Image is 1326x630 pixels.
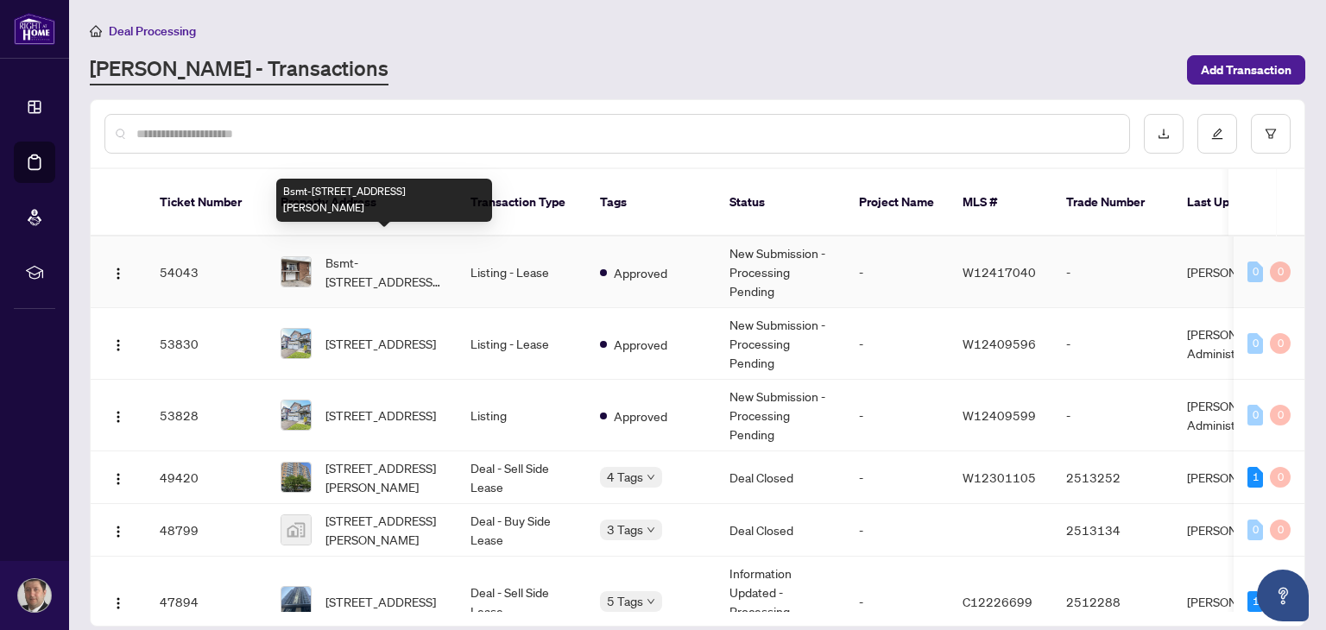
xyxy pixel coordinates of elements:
[1052,380,1173,451] td: -
[647,526,655,534] span: down
[845,236,949,308] td: -
[1211,128,1223,140] span: edit
[963,407,1036,423] span: W12409599
[1251,114,1291,154] button: filter
[716,236,845,308] td: New Submission - Processing Pending
[1173,504,1303,557] td: [PERSON_NAME]
[281,257,311,287] img: thumbnail-img
[146,169,267,236] th: Ticket Number
[845,451,949,504] td: -
[457,169,586,236] th: Transaction Type
[1247,520,1263,540] div: 0
[18,579,51,612] img: Profile Icon
[1052,236,1173,308] td: -
[1270,333,1291,354] div: 0
[1173,380,1303,451] td: [PERSON_NAME] Administrator
[1247,261,1263,282] div: 0
[963,594,1032,609] span: C12226699
[1052,308,1173,380] td: -
[845,169,949,236] th: Project Name
[1052,451,1173,504] td: 2513252
[1052,504,1173,557] td: 2513134
[146,451,267,504] td: 49420
[457,380,586,451] td: Listing
[146,308,267,380] td: 53830
[1247,405,1263,425] div: 0
[949,169,1052,236] th: MLS #
[146,504,267,557] td: 48799
[607,520,643,539] span: 3 Tags
[146,380,267,451] td: 53828
[14,13,55,45] img: logo
[281,587,311,616] img: thumbnail-img
[614,335,667,354] span: Approved
[845,504,949,557] td: -
[647,597,655,606] span: down
[104,258,132,286] button: Logo
[109,23,196,39] span: Deal Processing
[1144,114,1184,154] button: download
[104,463,132,491] button: Logo
[1173,169,1303,236] th: Last Updated By
[1247,333,1263,354] div: 0
[104,401,132,429] button: Logo
[647,473,655,482] span: down
[146,236,267,308] td: 54043
[104,330,132,357] button: Logo
[963,264,1036,280] span: W12417040
[325,592,436,611] span: [STREET_ADDRESS]
[325,511,443,549] span: [STREET_ADDRESS][PERSON_NAME]
[281,515,311,545] img: thumbnail-img
[281,400,311,430] img: thumbnail-img
[111,338,125,352] img: Logo
[716,451,845,504] td: Deal Closed
[1265,128,1277,140] span: filter
[325,458,443,496] span: [STREET_ADDRESS][PERSON_NAME]
[963,469,1036,485] span: W12301105
[716,380,845,451] td: New Submission - Processing Pending
[1247,591,1263,612] div: 1
[1052,169,1173,236] th: Trade Number
[716,308,845,380] td: New Submission - Processing Pending
[111,525,125,539] img: Logo
[716,504,845,557] td: Deal Closed
[325,253,443,291] span: Bsmt-[STREET_ADDRESS][PERSON_NAME]
[586,169,716,236] th: Tags
[1173,236,1303,308] td: [PERSON_NAME]
[457,504,586,557] td: Deal - Buy Side Lease
[1270,520,1291,540] div: 0
[614,263,667,282] span: Approved
[845,380,949,451] td: -
[1201,56,1291,84] span: Add Transaction
[614,406,667,425] span: Approved
[90,25,102,37] span: home
[90,54,388,85] a: [PERSON_NAME] - Transactions
[1270,467,1291,488] div: 0
[963,336,1036,351] span: W12409596
[457,451,586,504] td: Deal - Sell Side Lease
[1187,55,1305,85] button: Add Transaction
[1173,451,1303,504] td: [PERSON_NAME]
[267,169,457,236] th: Property Address
[276,179,492,222] div: Bsmt-[STREET_ADDRESS][PERSON_NAME]
[111,596,125,610] img: Logo
[457,308,586,380] td: Listing - Lease
[1270,405,1291,425] div: 0
[716,169,845,236] th: Status
[845,308,949,380] td: -
[457,236,586,308] td: Listing - Lease
[111,472,125,486] img: Logo
[1197,114,1237,154] button: edit
[111,267,125,280] img: Logo
[104,588,132,615] button: Logo
[607,467,643,487] span: 4 Tags
[1257,570,1309,621] button: Open asap
[281,463,311,492] img: thumbnail-img
[1173,308,1303,380] td: [PERSON_NAME] Administrator
[104,516,132,544] button: Logo
[325,406,436,425] span: [STREET_ADDRESS]
[281,329,311,358] img: thumbnail-img
[1247,467,1263,488] div: 1
[325,334,436,353] span: [STREET_ADDRESS]
[607,591,643,611] span: 5 Tags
